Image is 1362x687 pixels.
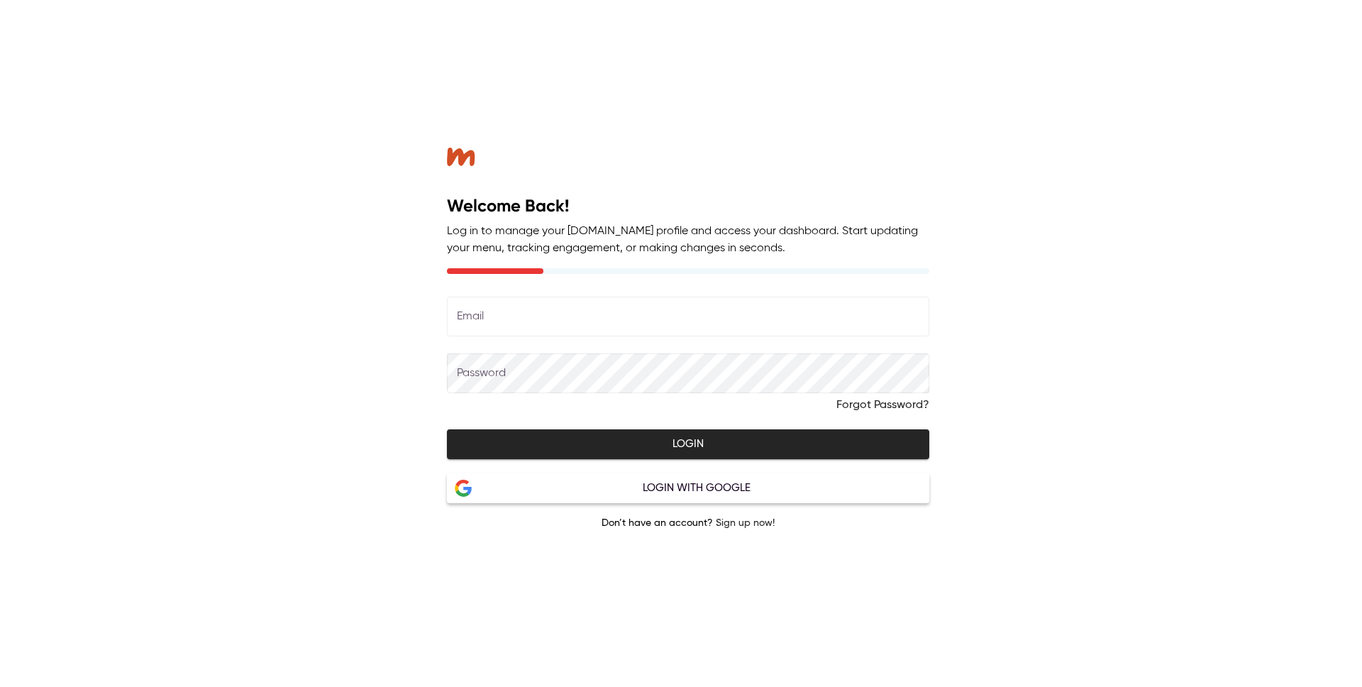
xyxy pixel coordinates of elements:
button: Google LogoLogin with Google [447,473,929,503]
p: Log in to manage your [DOMAIN_NAME] profile and access your dashboard. Start updating your menu, ... [447,223,929,257]
h2: Welcome Back! [447,194,929,217]
button: Login [447,429,929,459]
a: Forgot Password? [836,399,929,412]
a: Sign up now! [716,518,775,528]
p: Don’t have an account? [447,517,929,529]
img: Google Logo [455,479,472,498]
span: Login [463,435,914,454]
div: Login with Google [472,479,921,498]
